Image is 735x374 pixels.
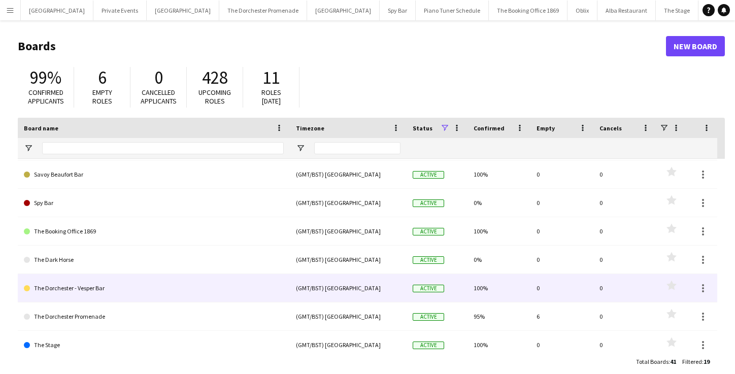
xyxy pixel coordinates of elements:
div: 100% [467,217,530,245]
div: (GMT/BST) [GEOGRAPHIC_DATA] [290,331,407,359]
button: Oblix [567,1,597,20]
a: The Stage [24,331,284,359]
div: (GMT/BST) [GEOGRAPHIC_DATA] [290,189,407,217]
button: [GEOGRAPHIC_DATA] [147,1,219,20]
button: Piano Tuner Schedule [416,1,489,20]
div: 0 [593,246,656,274]
span: Active [413,199,444,207]
div: 6 [530,302,593,330]
button: [GEOGRAPHIC_DATA] [307,1,380,20]
div: 0% [467,246,530,274]
div: 0 [593,160,656,188]
div: (GMT/BST) [GEOGRAPHIC_DATA] [290,274,407,302]
span: Total Boards [636,358,669,365]
span: Active [413,342,444,349]
span: Active [413,256,444,264]
button: The Stage [656,1,698,20]
div: 0 [593,274,656,302]
a: The Dorchester - Vesper Bar [24,274,284,302]
span: Empty [537,124,555,132]
span: Cancelled applicants [141,88,177,106]
span: Confirmed [474,124,505,132]
div: (GMT/BST) [GEOGRAPHIC_DATA] [290,217,407,245]
div: 0 [530,189,593,217]
span: Active [413,228,444,235]
div: 0 [530,331,593,359]
div: 0 [530,274,593,302]
span: Active [413,313,444,321]
div: 100% [467,160,530,188]
div: 0 [593,302,656,330]
div: (GMT/BST) [GEOGRAPHIC_DATA] [290,160,407,188]
span: 0 [154,66,163,89]
button: The Dorchester Promenade [219,1,307,20]
span: 11 [262,66,280,89]
button: Alba Restaurant [597,1,656,20]
button: Open Filter Menu [24,144,33,153]
button: Spy Bar [380,1,416,20]
a: Spy Bar [24,189,284,217]
div: 0 [530,217,593,245]
span: Board name [24,124,58,132]
div: : [636,352,676,371]
a: Savoy Beaufort Bar [24,160,284,189]
button: Private Events [93,1,147,20]
div: 0% [467,189,530,217]
div: : [682,352,710,371]
a: The Booking Office 1869 [24,217,284,246]
span: Status [413,124,432,132]
button: Open Filter Menu [296,144,305,153]
div: 0 [593,217,656,245]
span: Empty roles [92,88,112,106]
button: [GEOGRAPHIC_DATA] [21,1,93,20]
span: 41 [670,358,676,365]
span: Upcoming roles [198,88,231,106]
div: 0 [593,331,656,359]
span: Cancels [599,124,622,132]
div: (GMT/BST) [GEOGRAPHIC_DATA] [290,302,407,330]
a: The Dorchester Promenade [24,302,284,331]
input: Board name Filter Input [42,142,284,154]
span: Active [413,285,444,292]
span: 428 [202,66,228,89]
a: New Board [666,36,725,56]
div: 95% [467,302,530,330]
div: 0 [530,160,593,188]
span: Confirmed applicants [28,88,64,106]
div: 100% [467,331,530,359]
span: 99% [30,66,61,89]
button: The Booking Office 1869 [489,1,567,20]
a: The Dark Horse [24,246,284,274]
div: (GMT/BST) [GEOGRAPHIC_DATA] [290,246,407,274]
h1: Boards [18,39,666,54]
input: Timezone Filter Input [314,142,400,154]
span: Filtered [682,358,702,365]
span: Timezone [296,124,324,132]
span: Roles [DATE] [261,88,281,106]
div: 0 [593,189,656,217]
div: 100% [467,274,530,302]
span: 19 [704,358,710,365]
div: 0 [530,246,593,274]
span: Active [413,171,444,179]
span: 6 [98,66,107,89]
